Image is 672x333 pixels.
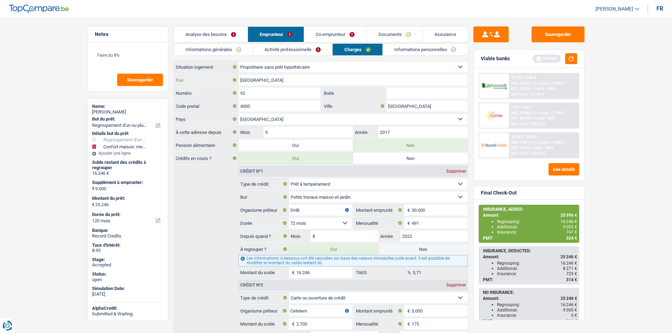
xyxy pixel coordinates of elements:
[174,74,238,86] label: Rue
[400,230,468,242] input: AAAA
[92,116,162,122] label: But du prêt:
[404,318,412,329] span: €
[511,111,535,115] span: NAI: 2 596,6 €
[481,109,507,122] img: Cofidis
[561,219,577,224] span: 16 246 €
[481,82,507,90] img: AlphaCredit
[322,87,386,99] label: Boite
[289,243,378,255] label: Oui
[289,318,296,329] span: €
[92,277,164,283] div: open
[511,146,529,150] span: DTI: 15.2%
[238,255,467,266] div: Les informations ci-dessous ont été calculées sur base des valeurs introduites juste avant. Il es...
[444,169,468,173] div: Supprimer
[92,242,164,248] div: Taux d'intérêt:
[483,290,577,295] div: NO INSURANCE:
[238,292,289,303] label: Type de crédit
[483,254,577,259] div: Amount:
[511,92,544,97] div: Ref. Cost: 10 292 €
[353,127,378,138] label: Année
[536,81,538,86] span: /
[404,305,412,316] span: €
[92,180,162,185] label: Supplément à emprunter:
[92,212,162,217] label: Durée du prêt:
[353,140,468,151] label: Non
[92,291,164,297] div: [DATE]
[404,267,413,278] span: %
[497,313,577,318] div: Insurance:
[483,236,577,241] div: PMT:
[535,86,556,91] span: Limit: <65%
[511,135,536,139] div: 10.45% | 333 €
[92,257,164,263] div: Stage:
[379,243,468,255] label: Non
[238,178,289,190] label: Type de crédit
[483,248,577,253] div: INSURANCE, DEDUCTED:
[289,267,296,278] span: €
[497,261,577,266] div: Regrouping:
[497,266,577,271] div: Additional:
[379,230,400,242] label: Année
[511,86,532,91] span: DTI: 16.63%
[497,308,577,313] div: Additional:
[354,305,404,316] label: Montant emprunté
[174,27,248,42] a: Analyse des besoins
[511,105,532,110] div: 9.9% | 326 €
[497,271,577,276] div: Insurance:
[590,3,639,15] a: [PERSON_NAME]
[92,186,95,191] span: €
[423,27,468,42] a: Assurance
[253,44,332,55] a: Activité professionnelle
[483,207,577,212] div: INSURANCE, ADDED:
[92,171,164,176] div: 16.246 €
[511,81,535,86] span: NAI: 2 582,7 €
[533,116,534,121] span: /
[566,236,577,241] span: 324 €
[238,127,264,138] label: Mois
[367,27,422,42] a: Documents
[533,55,561,62] div: Refresh
[238,169,265,173] div: Crédit nº1
[566,277,577,282] span: 314 €
[531,146,532,150] span: /
[404,217,412,229] span: €
[539,140,565,145] span: Limit: >1.506 €
[566,271,577,276] span: 729 €
[174,113,238,125] label: Pays
[311,230,378,242] input: MM
[561,261,577,266] span: 16 246 €
[174,87,238,99] label: Numéro
[238,283,265,287] div: Crédit nº2
[238,243,289,255] label: À regrouper ?
[238,140,353,151] label: Oui
[566,230,577,235] span: 747 €
[532,26,585,42] button: Sauvegarder
[238,217,289,229] label: Durée
[174,153,238,164] label: Crédits en cours ?
[353,153,468,164] label: Non
[539,81,565,86] span: Limit: >1.000 €
[483,319,577,324] div: PMT:
[322,100,386,112] label: Ville
[656,5,663,12] div: fr
[539,111,565,115] span: Limit: >1.100 €
[333,44,382,55] a: Charges
[92,228,164,233] div: Banque:
[404,204,412,216] span: €
[481,138,507,152] img: Record Credits
[497,302,577,307] div: Regrouping:
[127,78,153,82] span: Sauvegarder
[248,27,304,42] a: Emprunteur
[497,230,577,235] div: Insurance:
[595,6,633,12] span: [PERSON_NAME]
[238,267,289,278] label: Montant du solde
[238,204,289,216] label: Organisme prêteur
[92,271,164,277] div: Status:
[481,190,517,196] div: Final Check-Out
[536,140,538,145] span: /
[563,266,577,271] span: 8 271 €
[174,61,238,73] label: Situation logement
[354,204,404,216] label: Montant emprunté
[354,217,404,229] label: Mensualité
[238,230,289,242] label: Depuis quand ?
